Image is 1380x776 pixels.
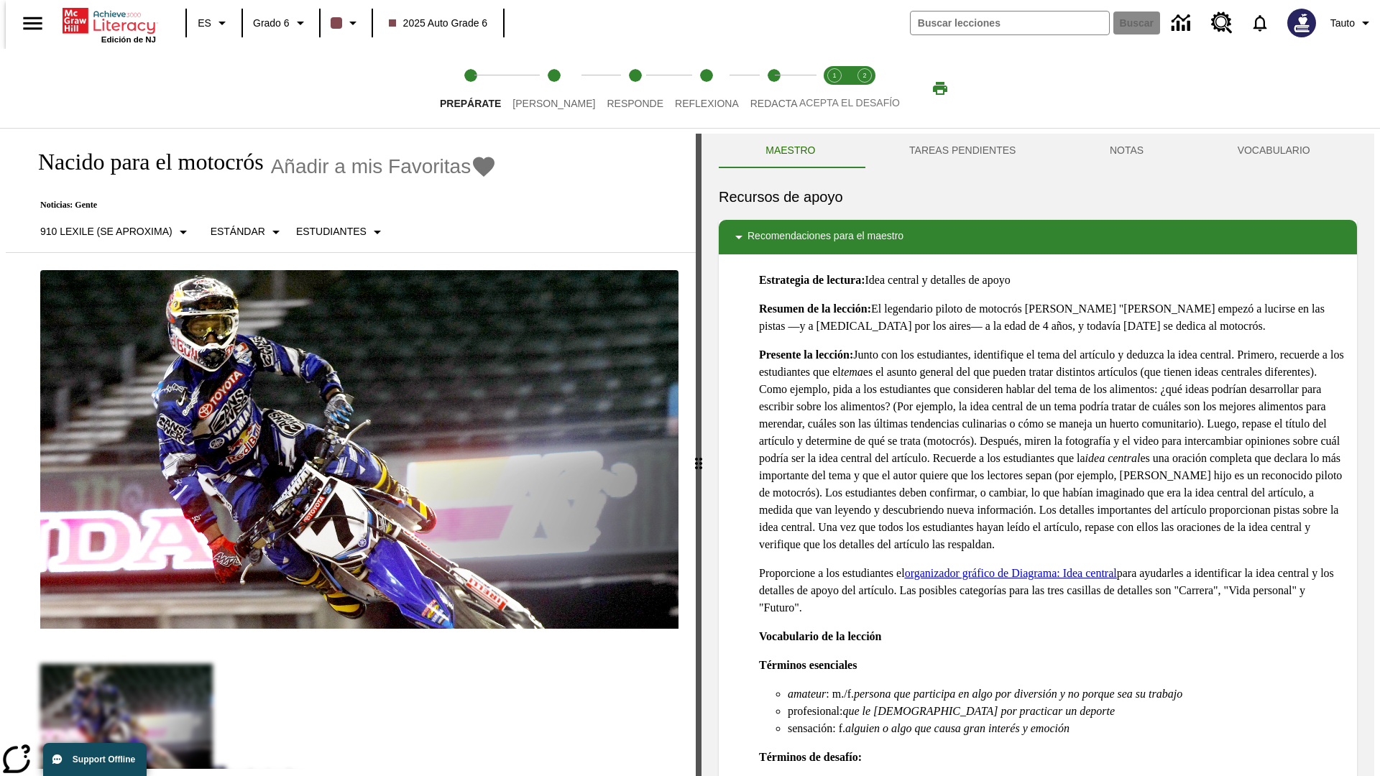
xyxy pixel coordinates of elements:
[1287,9,1316,37] img: Avatar
[1163,4,1202,43] a: Centro de información
[1202,4,1241,42] a: Centro de recursos, Se abrirá en una pestaña nueva.
[759,346,1345,553] p: Junto con los estudiantes, identifique el tema del artículo y deduzca la idea central. Primero, r...
[788,720,1345,737] li: sensación: f.
[247,10,315,36] button: Grado: Grado 6, Elige un grado
[788,685,1345,703] li: : m./f.
[845,722,1069,734] em: alguien o algo que causa gran interés y emoción
[750,98,798,109] span: Redacta
[862,72,866,79] text: 2
[1241,4,1279,42] a: Notificaciones
[34,219,198,245] button: Seleccione Lexile, 910 Lexile (Se aproxima)
[23,200,497,211] p: Noticias: Gente
[1063,134,1191,168] button: NOTAS
[844,49,885,128] button: Acepta el desafío contesta step 2 of 2
[43,743,147,776] button: Support Offline
[40,270,678,629] img: El corredor de motocrós James Stewart vuela por los aires en su motocicleta de montaña
[759,751,862,763] strong: Términos de desafío:
[841,366,863,378] em: tema
[832,72,836,79] text: 1
[759,300,1345,335] p: El legendario piloto de motocrós [PERSON_NAME] "[PERSON_NAME] empezó a lucirse en las pistas —y a...
[719,220,1357,254] div: Recomendaciones para el maestro
[296,224,367,239] p: Estudiantes
[842,705,1115,717] em: que le [DEMOGRAPHIC_DATA] por practicar un deporte
[675,98,739,109] span: Reflexiona
[719,185,1357,208] h6: Recursos de apoyo
[1330,16,1355,31] span: Tauto
[759,630,882,642] strong: Vocabulario de la lección
[271,154,497,179] button: Añadir a mis Favoritas - Nacido para el motocrós
[271,155,471,178] span: Añadir a mis Favoritas
[501,49,607,128] button: Lee step 2 of 5
[788,703,1345,720] li: profesional:
[739,49,809,128] button: Redacta step 5 of 5
[911,11,1109,34] input: Buscar campo
[595,49,675,128] button: Responde step 3 of 5
[1085,452,1141,464] em: idea central
[325,10,367,36] button: El color de la clase es café oscuro. Cambiar el color de la clase.
[198,16,211,31] span: ES
[1190,134,1357,168] button: VOCABULARIO
[607,98,663,109] span: Responde
[663,49,750,128] button: Reflexiona step 4 of 5
[101,35,156,44] span: Edición de NJ
[1325,10,1380,36] button: Perfil/Configuración
[759,302,871,315] strong: Resumen de la lección:
[759,272,1345,289] p: Idea central y detalles de apoyo
[290,219,392,245] button: Seleccionar estudiante
[205,219,290,245] button: Tipo de apoyo, Estándar
[719,134,862,168] button: Maestro
[799,97,900,108] span: ACEPTA EL DESAFÍO
[191,10,237,36] button: Lenguaje: ES, Selecciona un idioma
[814,49,855,128] button: Acepta el desafío lee step 1 of 2
[701,134,1374,776] div: activity
[253,16,290,31] span: Grado 6
[917,75,963,101] button: Imprimir
[854,688,1182,700] em: persona que participa en algo por diversión y no porque sea su trabajo
[759,565,1345,616] p: Proporcione a los estudiantes el para ayudarles a identificar la idea central y los detalles de a...
[747,228,903,246] p: Recomendaciones para el maestro
[1279,4,1325,42] button: Escoja un nuevo avatar
[905,567,1117,579] a: organizador gráfico de Diagrama: Idea central
[788,688,826,700] em: amateur
[719,134,1357,168] div: Instructional Panel Tabs
[696,134,701,776] div: Pulsa la tecla de intro o la barra espaciadora y luego presiona las flechas de derecha e izquierd...
[428,49,512,128] button: Prepárate step 1 of 5
[40,224,172,239] p: 910 Lexile (Se aproxima)
[6,134,696,769] div: reading
[440,98,501,109] span: Prepárate
[73,754,135,765] span: Support Offline
[23,149,264,175] h1: Nacido para el motocrós
[63,5,156,44] div: Portada
[512,98,595,109] span: [PERSON_NAME]
[759,659,857,671] strong: Términos esenciales
[11,2,54,45] button: Abrir el menú lateral
[389,16,488,31] span: 2025 Auto Grade 6
[211,224,265,239] p: Estándar
[759,348,853,361] strong: Presente la lección:
[759,274,865,286] strong: Estrategia de lectura:
[862,134,1063,168] button: TAREAS PENDIENTES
